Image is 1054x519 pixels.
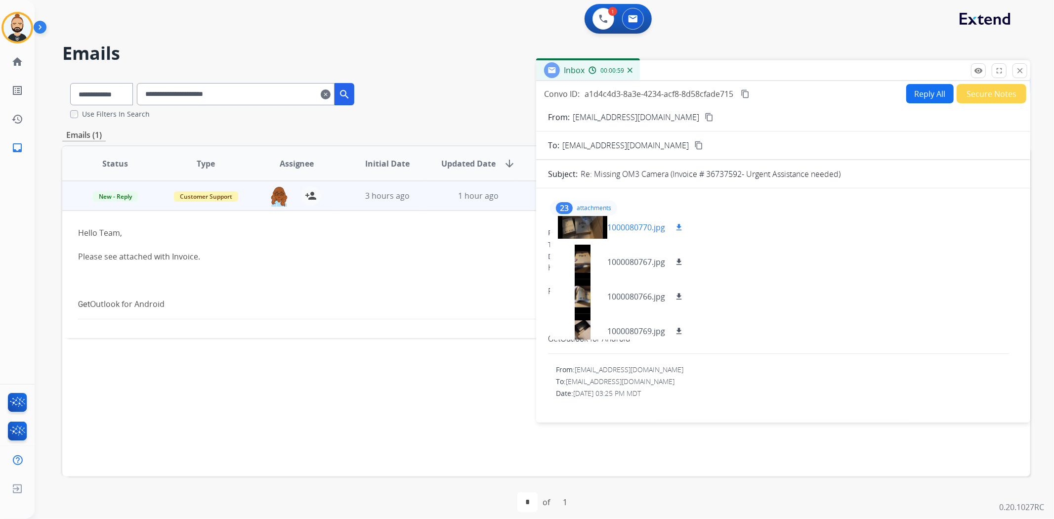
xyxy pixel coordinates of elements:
mat-icon: inbox [11,142,23,154]
span: Updated Date [441,158,496,170]
mat-icon: search [338,88,350,100]
div: Get [548,333,1018,345]
span: 3 hours ago [365,190,410,201]
p: 1000080769.jpg [607,325,665,337]
mat-icon: download [675,223,683,232]
mat-icon: remove_red_eye [974,66,983,75]
mat-icon: close [1015,66,1024,75]
h2: Emails [62,43,1030,63]
span: Initial Date [365,158,410,170]
mat-icon: content_copy [741,89,750,98]
span: Customer Support [174,191,238,202]
span: 1 hour ago [458,190,499,201]
span: Inbox [564,65,585,76]
p: 1000080770.jpg [607,221,665,233]
p: Emails (1) [62,129,106,141]
p: To: [548,139,559,151]
div: Hello Team, [548,261,1018,273]
label: Use Filters In Search [82,109,150,119]
span: New - Reply [93,191,138,202]
mat-icon: download [675,258,683,266]
span: a1d4c4d3-8a3e-4234-acf8-8d58cfade715 [585,88,733,99]
div: Get [78,298,833,310]
div: of [543,496,550,508]
div: 23 [556,202,573,214]
mat-icon: download [675,292,683,301]
p: 1000080766.jpg [607,291,665,303]
div: From: [548,228,1018,238]
mat-icon: clear [321,88,331,100]
div: Hello Team, [78,227,833,239]
p: 0.20.1027RC [999,501,1044,513]
p: Re: Missing OM3 Camera (Invoice # 36737592- Urgent Assistance needed) [581,168,841,180]
mat-icon: history [11,113,23,125]
mat-icon: arrow_downward [504,158,515,170]
p: Subject: [548,168,578,180]
mat-icon: download [675,327,683,336]
div: 1 [608,7,617,16]
a: Outlook for Android [90,299,165,309]
mat-icon: person_add [305,190,317,202]
mat-icon: list_alt [11,85,23,96]
span: Status [102,158,128,170]
div: Please see attached with Invoice. [548,285,1018,297]
p: [EMAIL_ADDRESS][DOMAIN_NAME] [573,111,699,123]
span: Type [197,158,215,170]
p: 1000080767.jpg [607,256,665,268]
span: 00:00:59 [600,67,624,75]
mat-icon: content_copy [694,141,703,150]
div: Date: [548,252,1018,261]
span: [EMAIL_ADDRESS][DOMAIN_NAME] [575,365,683,374]
button: Reply All [906,84,954,103]
span: [EMAIL_ADDRESS][DOMAIN_NAME] [562,139,689,151]
img: agent-avatar [269,186,289,207]
div: To: [556,377,1018,387]
div: To: [548,240,1018,250]
span: Assignee [280,158,314,170]
button: Secure Notes [957,84,1026,103]
span: [DATE] 03:25 PM MDT [573,389,641,398]
div: Get [556,422,1018,434]
div: Date: [556,389,1018,398]
div: Please see attached with Invoice. [78,251,833,262]
mat-icon: content_copy [705,113,714,122]
img: avatar [3,14,31,42]
div: 1 [555,492,575,512]
p: Convo ID: [544,88,580,100]
p: From: [548,111,570,123]
div: From: [556,365,1018,375]
mat-icon: fullscreen [995,66,1004,75]
mat-icon: home [11,56,23,68]
span: [EMAIL_ADDRESS][DOMAIN_NAME] [566,377,675,386]
p: attachments [577,204,611,212]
